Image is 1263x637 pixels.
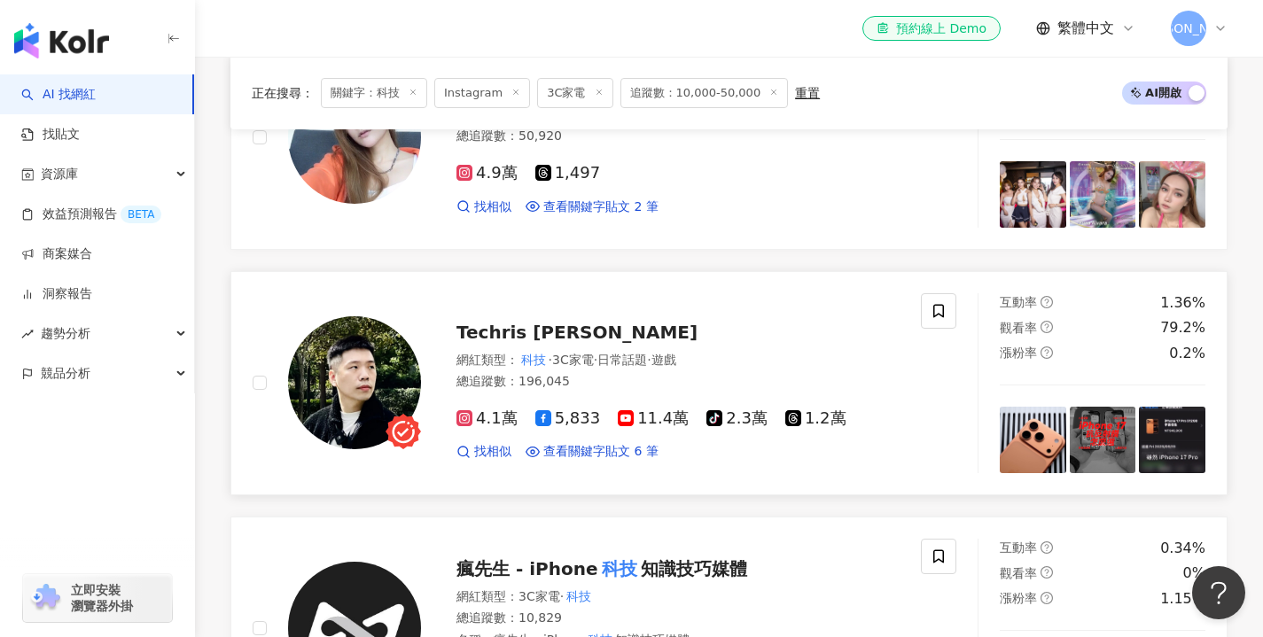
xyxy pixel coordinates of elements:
[456,610,900,627] div: 總追蹤數 ： 10,829
[456,373,900,391] div: 總追蹤數 ： 196,045
[456,322,698,343] span: Techris [PERSON_NAME]
[535,164,601,183] span: 1,497
[456,588,900,606] div: 網紅類型 ：
[647,353,651,367] span: ·
[1057,19,1114,38] span: 繁體中文
[1169,344,1205,363] div: 0.2%
[21,126,80,144] a: 找貼文
[456,558,598,579] span: 瘋先生 - iPhone
[41,353,90,393] span: 競品分析
[552,353,594,367] span: 3C家電
[543,198,659,216] span: 查看關鍵字貼文 2 筆
[41,314,90,353] span: 趨勢分析
[535,409,601,428] span: 5,833
[1041,296,1053,308] span: question-circle
[456,409,518,428] span: 4.1萬
[230,26,1228,250] a: KOL Avatar[PERSON_NAME]yuna.alvara網紅類型：3C家電·日常話題·美食·旅遊總追蹤數：50,9204.9萬1,497找相似查看關鍵字貼文 2 筆互動率questi...
[1070,407,1136,473] img: post-image
[795,86,820,100] div: 重置
[71,582,133,614] span: 立即安裝 瀏覽器外掛
[1070,161,1136,228] img: post-image
[456,164,518,183] span: 4.9萬
[594,353,597,367] span: ·
[21,245,92,263] a: 商案媒合
[1000,321,1037,335] span: 觀看率
[1160,318,1205,338] div: 79.2%
[1000,161,1066,228] img: post-image
[620,78,789,108] span: 追蹤數：10,000-50,000
[518,350,549,369] mark: 科技
[1000,295,1037,309] span: 互動率
[456,198,511,216] a: 找相似
[1192,566,1245,619] iframe: Help Scout Beacon - Open
[1137,19,1240,38] span: [PERSON_NAME]
[28,584,63,612] img: chrome extension
[1041,321,1053,333] span: question-circle
[1041,346,1053,359] span: question-circle
[252,86,314,100] span: 正在搜尋 ：
[549,353,552,367] span: ·
[1160,539,1205,558] div: 0.34%
[706,409,768,428] span: 2.3萬
[288,71,421,204] img: KOL Avatar
[598,555,641,583] mark: 科技
[230,271,1228,495] a: KOL AvatarTechris [PERSON_NAME]網紅類型：科技·3C家電·日常話題·遊戲總追蹤數：196,0454.1萬5,83311.4萬2.3萬1.2萬找相似查看關鍵字貼文 6...
[526,198,659,216] a: 查看關鍵字貼文 2 筆
[21,206,161,223] a: 效益預測報告BETA
[1041,541,1053,554] span: question-circle
[456,352,900,369] div: 網紅類型 ：
[21,285,92,303] a: 洞察報告
[526,443,659,461] a: 查看關鍵字貼文 6 筆
[14,23,109,58] img: logo
[41,154,78,194] span: 資源庫
[537,78,612,108] span: 3C家電
[456,128,900,145] div: 總追蹤數 ： 50,920
[1000,407,1066,473] img: post-image
[1183,563,1205,583] div: 0%
[618,409,689,428] span: 11.4萬
[1160,293,1205,313] div: 1.36%
[862,16,1001,41] a: 預約線上 Demo
[474,198,511,216] span: 找相似
[1000,540,1037,555] span: 互動率
[456,443,511,461] a: 找相似
[21,328,34,340] span: rise
[641,558,747,579] span: 知識技巧媒體
[543,443,659,461] span: 查看關鍵字貼文 6 筆
[1139,161,1205,228] img: post-image
[1000,566,1037,580] span: 觀看率
[321,78,427,108] span: 關鍵字：科技
[1041,566,1053,579] span: question-circle
[1000,591,1037,605] span: 漲粉率
[564,587,594,606] mark: 科技
[23,574,172,622] a: chrome extension立即安裝 瀏覽器外掛
[518,589,560,603] span: 3C家電
[560,589,564,603] span: ·
[877,19,986,37] div: 預約線上 Demo
[1160,589,1205,609] div: 1.15%
[434,78,530,108] span: Instagram
[1041,592,1053,604] span: question-circle
[785,409,846,428] span: 1.2萬
[288,316,421,449] img: KOL Avatar
[474,443,511,461] span: 找相似
[651,353,676,367] span: 遊戲
[597,353,647,367] span: 日常話題
[21,86,96,104] a: searchAI 找網紅
[1000,346,1037,360] span: 漲粉率
[1139,407,1205,473] img: post-image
